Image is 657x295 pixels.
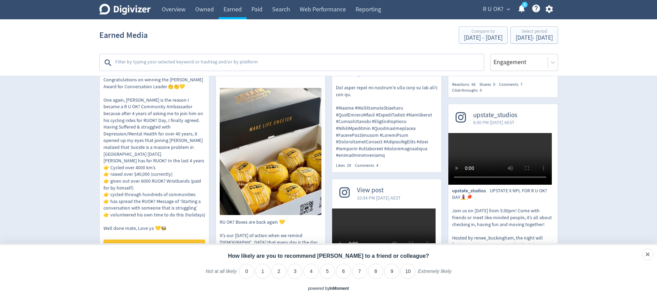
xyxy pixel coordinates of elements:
[418,268,451,280] label: Extremely likely
[483,4,504,15] span: R U OK?
[516,29,553,35] div: Select period
[452,82,479,88] div: Reactions
[384,264,399,279] li: 9
[357,186,401,194] span: View post
[473,119,517,126] span: 6:30 PM [DATE] AEST
[355,163,382,169] div: Comments
[239,264,254,279] li: 0
[308,286,349,292] div: powered by inmoment
[400,264,416,279] li: 10
[480,4,512,15] button: R U OK?
[452,187,490,194] span: upstate_studios
[288,264,303,279] li: 3
[336,163,355,169] div: Likes
[206,268,237,280] label: Not at all likely
[520,82,522,87] span: 7
[459,27,508,44] button: Compare to[DATE] - [DATE]
[510,27,558,44] button: Select period[DATE]- [DATE]
[480,88,482,93] span: 0
[473,111,517,119] span: upstate_studios
[516,35,553,41] div: [DATE] - [DATE]
[522,2,528,8] a: 5
[376,163,378,168] span: 4
[303,264,319,279] li: 4
[336,264,351,279] li: 6
[368,264,384,279] li: 8
[505,6,511,12] span: expand_more
[347,163,351,168] span: 29
[329,286,349,291] a: InMoment
[255,264,270,279] li: 1
[220,88,321,215] img: RU OK? Boxes are back again 💛 It’s our national day of action when we remind Australians that eve...
[493,82,495,87] span: 0
[479,82,499,88] div: Shares
[103,70,205,232] p: What an amazing bloke he is [PERSON_NAME] Congratulations on winning the [PERSON_NAME] Award for ...
[352,264,367,279] li: 7
[471,82,476,87] span: 66
[357,194,401,201] span: 10:34 PM [DATE] AEST
[464,35,502,41] div: [DATE] - [DATE]
[464,29,502,35] div: Compare to
[271,264,287,279] li: 2
[524,2,525,7] text: 5
[452,88,486,93] div: Click-throughs
[320,264,335,279] li: 5
[499,82,526,88] div: Comments
[99,24,148,46] h1: Earned Media
[642,248,654,260] div: Close survey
